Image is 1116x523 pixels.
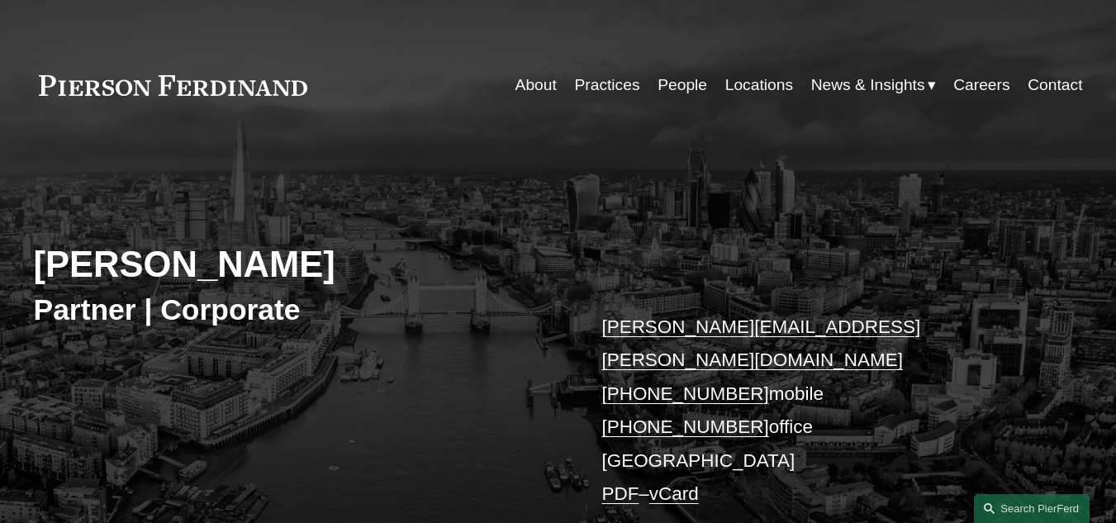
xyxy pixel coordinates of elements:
[34,243,558,287] h2: [PERSON_NAME]
[811,69,936,101] a: folder dropdown
[601,483,639,504] a: PDF
[601,316,920,370] a: [PERSON_NAME][EMAIL_ADDRESS][PERSON_NAME][DOMAIN_NAME]
[601,416,768,437] a: [PHONE_NUMBER]
[34,292,558,329] h3: Partner | Corporate
[725,69,793,101] a: Locations
[974,494,1090,523] a: Search this site
[811,71,925,100] span: News & Insights
[574,69,639,101] a: Practices
[1028,69,1082,101] a: Contact
[515,69,557,101] a: About
[658,69,707,101] a: People
[649,483,699,504] a: vCard
[601,311,1038,511] p: mobile office [GEOGRAPHIC_DATA] –
[953,69,1009,101] a: Careers
[601,383,768,404] a: [PHONE_NUMBER]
